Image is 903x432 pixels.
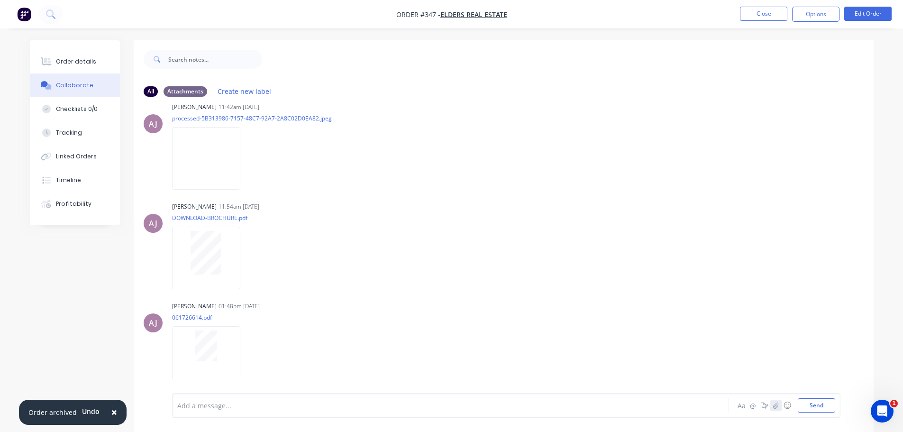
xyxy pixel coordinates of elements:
[56,176,81,184] div: Timeline
[17,7,31,21] img: Factory
[30,50,120,74] button: Order details
[168,50,262,69] input: Search notes...
[56,105,98,113] div: Checklists 0/0
[172,202,217,211] div: [PERSON_NAME]
[56,57,96,66] div: Order details
[102,401,127,424] button: Close
[172,313,250,322] p: 061726614.pdf
[792,7,839,22] button: Options
[748,400,759,411] button: @
[219,202,259,211] div: 11:54am [DATE]
[172,214,250,222] p: DOWNLOAD-BROCHURE.pdf
[213,85,276,98] button: Create new label
[56,81,93,90] div: Collaborate
[149,118,157,129] div: AJ
[740,7,787,21] button: Close
[77,404,105,419] button: Undo
[30,121,120,145] button: Tracking
[396,10,440,19] span: Order #347 -
[172,302,217,311] div: [PERSON_NAME]
[172,103,217,111] div: [PERSON_NAME]
[149,218,157,229] div: AJ
[56,129,82,137] div: Tracking
[219,302,260,311] div: 01:48pm [DATE]
[782,400,793,411] button: ☺
[144,86,158,97] div: All
[56,200,91,208] div: Profitability
[164,86,207,97] div: Attachments
[56,152,97,161] div: Linked Orders
[219,103,259,111] div: 11:42am [DATE]
[172,114,332,122] p: processed-5B313986-7157-48C7-92A7-2A8C02D0EA82.jpeg
[30,97,120,121] button: Checklists 0/0
[440,10,507,19] a: Elders Real Estate
[30,145,120,168] button: Linked Orders
[871,400,894,423] iframe: Intercom live chat
[28,407,77,417] div: Order archived
[844,7,892,21] button: Edit Order
[890,400,898,407] span: 1
[736,400,748,411] button: Aa
[149,317,157,329] div: AJ
[111,405,117,419] span: ×
[30,168,120,192] button: Timeline
[798,398,835,413] button: Send
[30,192,120,216] button: Profitability
[30,74,120,97] button: Collaborate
